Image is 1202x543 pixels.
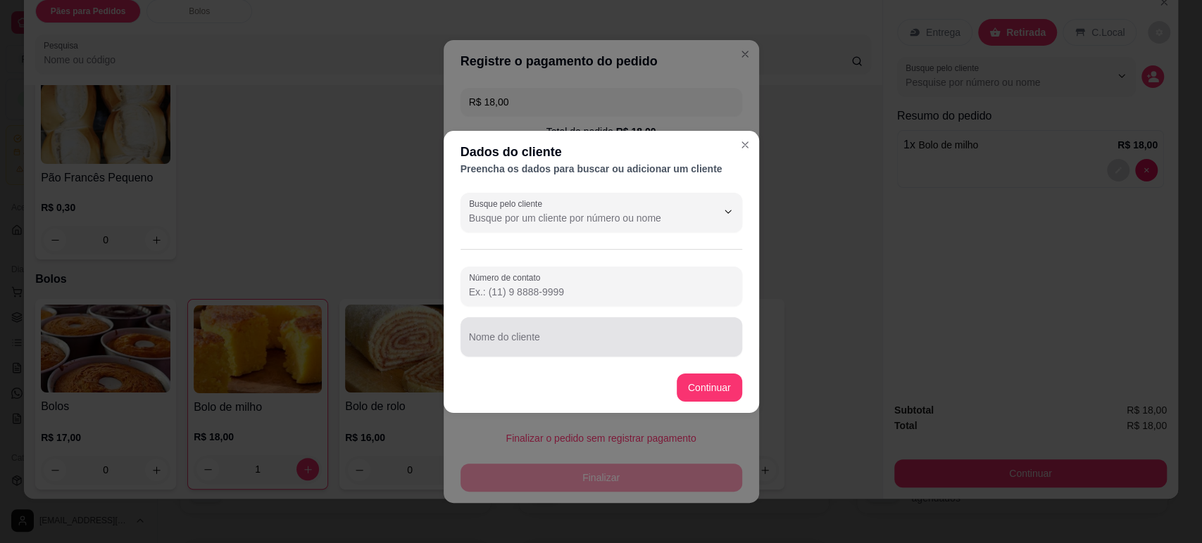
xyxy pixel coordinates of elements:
[461,142,742,162] div: Dados do cliente
[717,200,739,223] button: Show suggestions
[734,134,756,156] button: Close
[469,211,694,225] input: Busque pelo cliente
[469,336,734,350] input: Nome do cliente
[469,198,547,210] label: Busque pelo cliente
[469,285,734,299] input: Número de contato
[469,271,545,283] label: Número de contato
[677,373,742,402] button: Continuar
[461,162,742,176] div: Preencha os dados para buscar ou adicionar um cliente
